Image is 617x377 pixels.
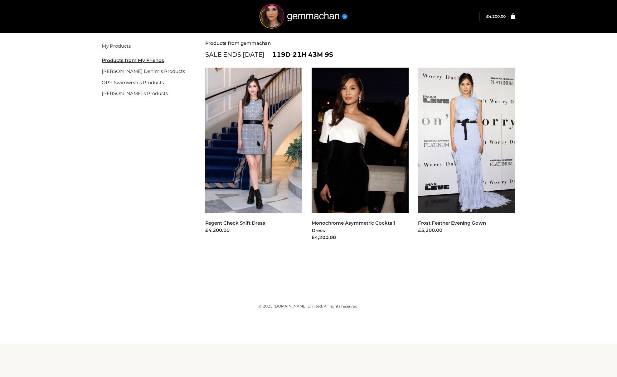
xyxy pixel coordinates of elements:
div: SALE ENDS [DATE] [205,49,516,60]
img: gemmachan [257,4,350,29]
h2: Products from gemmachan [205,41,516,46]
bdi: 4,200.00 [486,14,506,19]
a: Monochrome Asymmetric Cocktail Dress [312,220,395,233]
div: £4,200.00 [312,234,409,241]
a: Frost Feather Evening Gown [418,220,486,226]
a: My Products [102,43,131,49]
span: £ [486,14,489,19]
a: [PERSON_NAME]'s Products [102,90,168,96]
span: 119d 21h 43m 9s [272,49,333,60]
a: Regent Check Shift Dress [205,220,265,226]
a: [PERSON_NAME] Denim's Products [102,68,185,74]
u: Products from My Friends [102,57,164,63]
div: © 2025 [DOMAIN_NAME] Limited. All rights reserved. [102,303,515,309]
a: OPP Swimwear's Products [102,79,164,85]
div: £4,200.00 [205,227,303,234]
a: £4,200.00 [486,14,506,19]
div: £5,200.00 [418,227,515,234]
